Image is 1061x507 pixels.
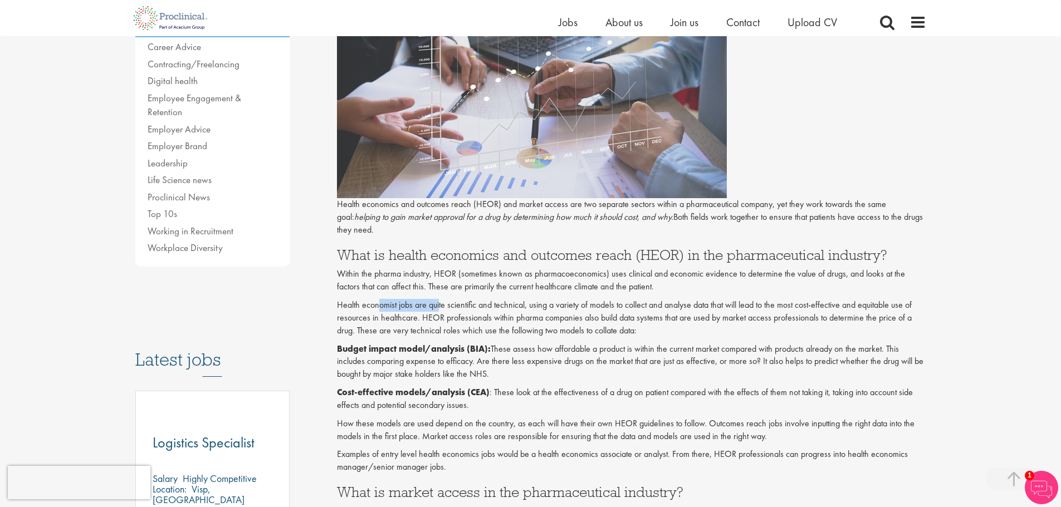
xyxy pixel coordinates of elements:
span: 1 [1025,471,1034,480]
a: Proclinical News [148,191,210,203]
span: Salary [153,472,178,485]
p: These assess how affordable a product is within the current market compared with products already... [337,343,926,381]
a: About us [605,15,643,29]
a: Jobs [559,15,578,29]
p: Examples of entry level health economics jobs would be a health economics associate or analyst. F... [337,448,926,474]
a: Contracting/Freelancing [148,58,239,70]
strong: Budget impact model/analysis (BIA): [337,343,491,355]
h3: What is market access in the pharmaceutical industry? [337,485,926,499]
a: Employer Advice [148,123,211,135]
p: Health economist jobs are quite scientific and technical, using a variety of models to collect an... [337,299,926,337]
a: Working in Recruitment [148,225,233,237]
iframe: reCAPTCHA [8,466,150,499]
a: Workplace Diversity [148,242,223,254]
h3: What is health economics and outcomes reach (HEOR) in the pharmaceutical industry? [337,248,926,262]
a: Upload CV [788,15,837,29]
a: Career Advice [148,41,201,53]
a: Join us [671,15,698,29]
span: Location: [153,483,187,495]
a: Logistics Specialist [153,436,273,450]
a: Employer Brand [148,140,207,152]
img: Chatbot [1025,471,1058,504]
p: Highly Competitive [183,472,257,485]
p: How these models are used depend on the country, as each will have their own HEOR guidelines to f... [337,417,926,443]
p: Visp, [GEOGRAPHIC_DATA] [153,483,245,506]
strong: Cost-effective models/analysis (CEA) [337,386,490,398]
p: : These look at the effectiveness of a drug on patient compared with the effects of them not taki... [337,386,926,412]
i: helping to gain market approval for a drug by determining how much it should cost, and why. [354,211,673,223]
a: Life Science news [148,174,212,186]
p: Health economics and outcomes reach (HEOR) and market access are two separate sectors within a ph... [337,198,926,237]
p: Within the pharma industry, HEOR (sometimes known as pharmacoeconomics) uses clinical and economi... [337,268,926,293]
a: Leadership [148,157,188,169]
a: Digital health [148,75,198,87]
a: Employee Engagement & Retention [148,92,241,119]
a: Top 10s [148,208,177,220]
span: Logistics Specialist [153,433,255,452]
a: Contact [726,15,760,29]
h3: Latest jobs [135,322,290,377]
